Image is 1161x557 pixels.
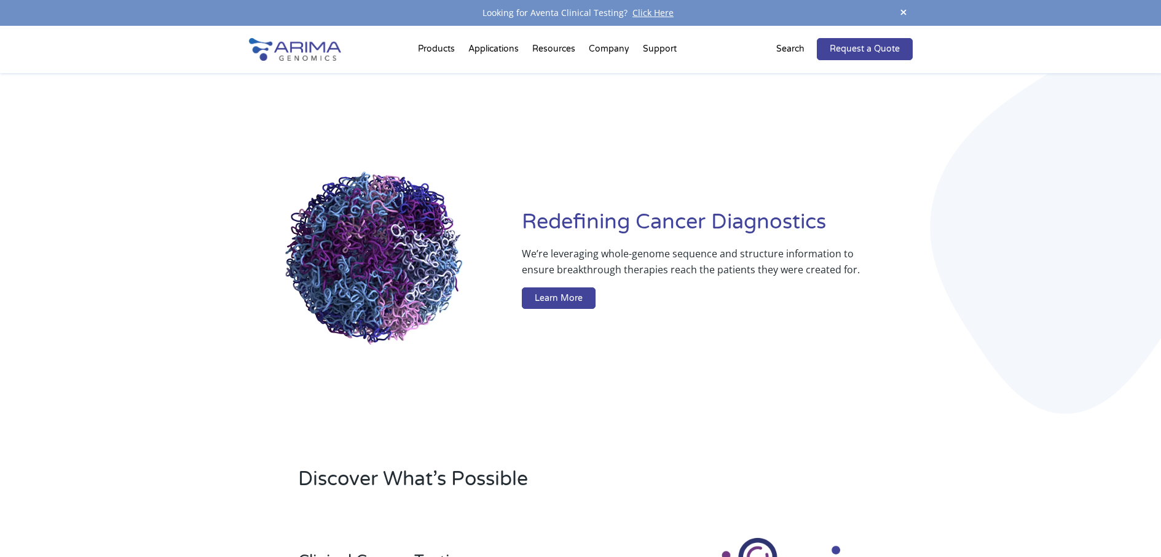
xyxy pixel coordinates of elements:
[628,7,679,18] a: Click Here
[776,41,805,57] p: Search
[522,287,596,310] a: Learn More
[249,38,341,61] img: Arima-Genomics-logo
[817,38,913,60] a: Request a Quote
[522,246,863,287] p: We’re leveraging whole-genome sequence and structure information to ensure breakthrough therapies...
[298,465,738,502] h2: Discover What’s Possible
[522,208,912,246] h1: Redefining Cancer Diagnostics
[1100,498,1161,557] iframe: Chat Widget
[249,5,913,21] div: Looking for Aventa Clinical Testing?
